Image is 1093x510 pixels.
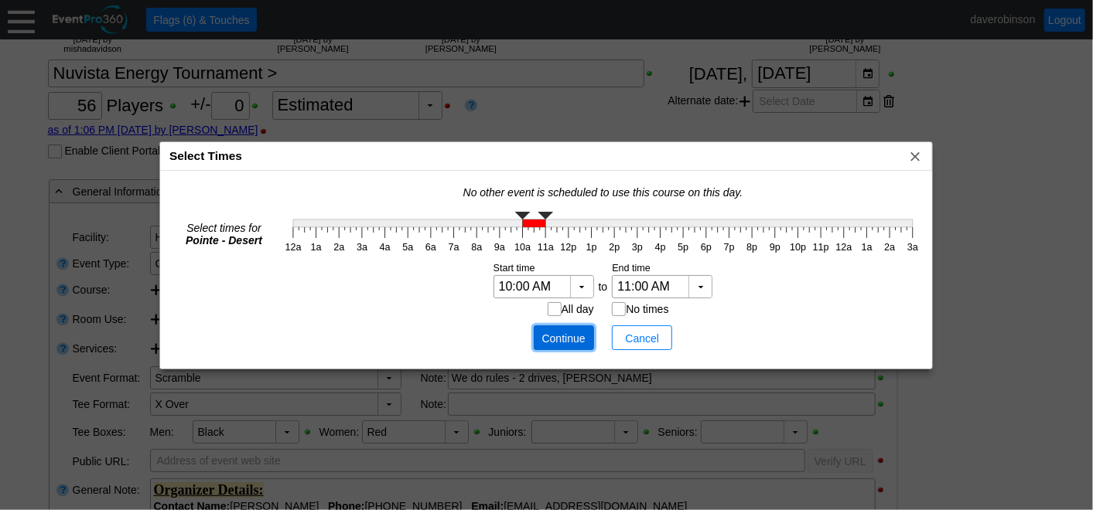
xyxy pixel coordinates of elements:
[835,242,852,253] text: 12a
[333,242,344,253] text: 2a
[402,242,413,253] text: 5a
[632,242,643,253] text: 3p
[425,242,436,253] text: 6a
[357,242,367,253] text: 3a
[169,149,242,162] span: Select Times
[541,331,587,346] span: Continue
[678,242,688,253] text: 5p
[770,242,780,253] text: 9p
[282,178,924,206] td: No other event is scheduled to use this course on this day.
[285,242,301,253] text: 12a
[701,242,712,253] text: 6p
[562,303,594,315] label: All day
[490,261,595,274] td: Start time
[862,242,873,253] text: 1a
[186,234,262,246] b: Pointe - Desert
[380,242,391,253] text: 4a
[724,242,735,253] text: 7p
[168,208,280,260] td: Select times for
[616,329,668,345] span: Cancel
[626,303,668,315] label: No times
[560,242,576,253] text: 12p
[813,242,829,253] text: 11p
[595,274,612,301] td: to
[611,261,716,274] td: End time
[449,242,459,253] text: 7a
[609,242,620,253] text: 2p
[538,329,590,345] span: Continue
[538,242,554,253] text: 11a
[746,242,757,253] text: 8p
[884,242,895,253] text: 2a
[494,242,505,253] text: 9a
[311,242,322,253] text: 1a
[514,242,531,253] text: 10a
[655,242,666,253] text: 4p
[471,242,482,253] text: 8a
[907,242,918,253] text: 3a
[619,331,665,346] span: Cancel
[790,242,806,253] text: 10p
[586,242,597,253] text: 1p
